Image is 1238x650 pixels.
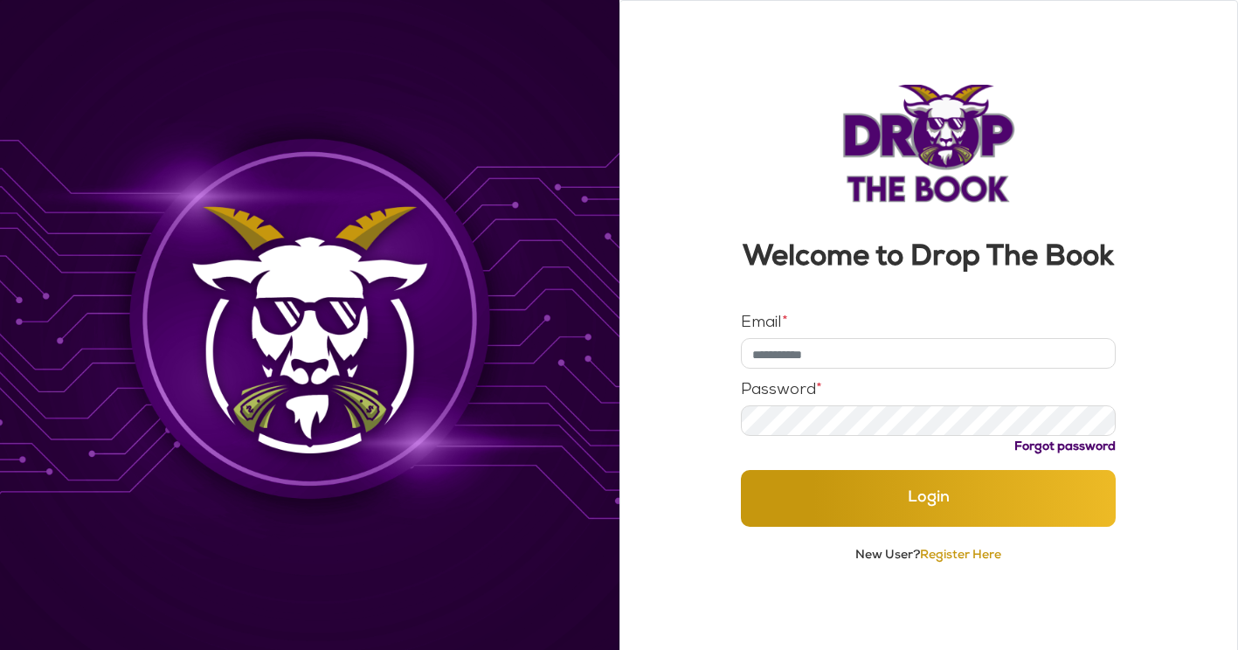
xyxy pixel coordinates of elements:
[1014,441,1116,453] a: Forgot password
[176,193,443,470] img: Background Image
[741,383,822,398] label: Password
[741,245,1116,273] h3: Welcome to Drop The Book
[741,315,788,331] label: Email
[741,548,1116,564] p: New User?
[920,550,1001,562] a: Register Here
[841,85,1016,203] img: Logo
[741,470,1116,527] button: Login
